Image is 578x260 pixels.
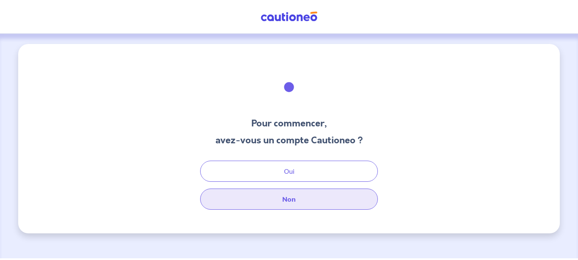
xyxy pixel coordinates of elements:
[200,189,378,210] button: Non
[257,11,321,22] img: Cautioneo
[200,161,378,182] button: Oui
[215,134,363,147] h3: avez-vous un compte Cautioneo ?
[215,117,363,130] h3: Pour commencer,
[266,64,312,110] img: illu_welcome.svg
